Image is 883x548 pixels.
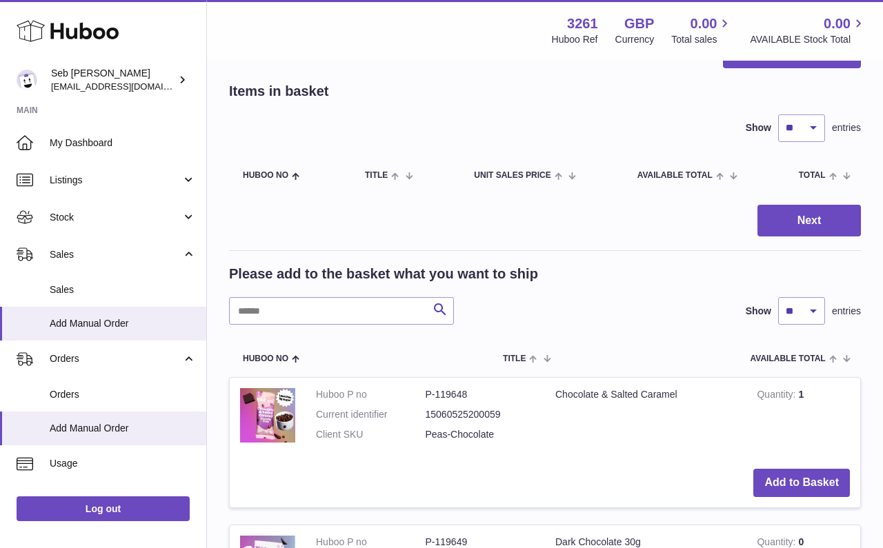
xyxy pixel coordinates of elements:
span: Orders [50,352,181,365]
span: 0.00 [824,14,851,33]
dd: Peas-Chocolate [426,428,535,441]
span: Stock [50,211,181,224]
button: Next [757,205,861,237]
span: Total sales [671,33,733,46]
dt: Current identifier [316,408,426,421]
h2: Please add to the basket what you want to ship [229,265,538,283]
span: Add Manual Order [50,317,196,330]
strong: 3261 [567,14,598,33]
img: ecom@bravefoods.co.uk [17,70,37,90]
label: Show [746,121,771,134]
strong: Quantity [757,389,798,403]
td: Chocolate & Salted Caramel [545,378,746,458]
span: Huboo no [243,171,288,180]
label: Show [746,305,771,318]
div: Currency [615,33,655,46]
img: Chocolate & Salted Caramel [240,388,295,443]
span: entries [832,305,861,318]
button: Add to Basket [753,469,850,497]
span: Listings [50,174,181,187]
span: AVAILABLE Total [751,354,826,363]
td: 1 [746,378,860,458]
span: Sales [50,283,196,296]
span: Title [365,171,388,180]
h2: Items in basket [229,82,329,101]
span: Title [503,354,526,363]
span: entries [832,121,861,134]
span: 0.00 [691,14,717,33]
dt: Huboo P no [316,388,426,401]
span: Usage [50,457,196,470]
dd: 15060525200059 [426,408,535,421]
span: Total [799,171,826,180]
a: Log out [17,496,190,521]
span: Sales [50,248,181,261]
span: My Dashboard [50,136,196,150]
div: Huboo Ref [552,33,598,46]
span: [EMAIL_ADDRESS][DOMAIN_NAME] [51,81,203,92]
span: AVAILABLE Stock Total [750,33,866,46]
span: Orders [50,388,196,401]
span: Unit Sales Price [474,171,550,180]
dd: P-119648 [426,388,535,401]
div: Seb [PERSON_NAME] [51,67,175,93]
span: Add Manual Order [50,422,196,435]
a: 0.00 Total sales [671,14,733,46]
span: AVAILABLE Total [637,171,713,180]
a: 0.00 AVAILABLE Stock Total [750,14,866,46]
span: Huboo no [243,354,288,363]
strong: GBP [624,14,654,33]
dt: Client SKU [316,428,426,441]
